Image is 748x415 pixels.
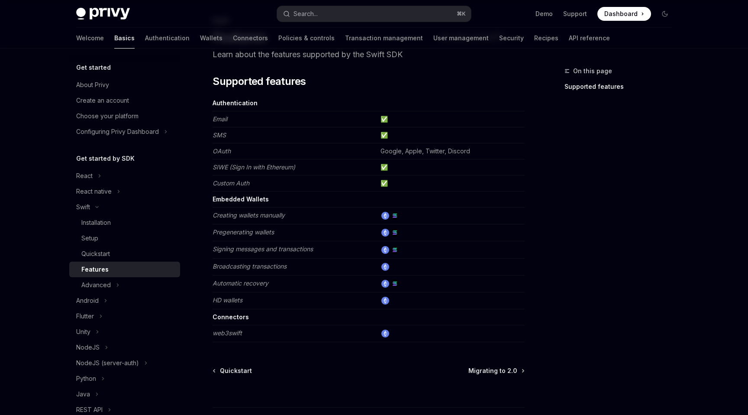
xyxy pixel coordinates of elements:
a: Wallets [200,28,222,49]
strong: Authentication [213,99,258,107]
div: Features [81,264,109,275]
em: web3swift [213,329,242,337]
a: Authentication [145,28,190,49]
div: About Privy [76,80,109,90]
td: Google, Apple, Twitter, Discord [377,143,525,159]
span: Dashboard [604,10,638,18]
a: Basics [114,28,135,49]
div: React [76,171,93,181]
div: Installation [81,217,111,228]
a: Support [563,10,587,18]
em: SIWE (Sign In with Ethereum) [213,163,295,171]
a: Welcome [76,28,104,49]
img: ethereum.png [381,263,389,271]
em: Pregenerating wallets [213,228,274,236]
img: ethereum.png [381,297,389,305]
img: ethereum.png [381,229,389,237]
a: API reference [569,28,610,49]
div: Search... [293,9,318,19]
em: OAuth [213,147,231,155]
em: Signing messages and transactions [213,245,313,253]
img: solana.png [391,246,399,254]
div: Advanced [81,280,111,290]
div: Java [76,389,90,399]
td: ✅ [377,127,525,143]
em: Custom Auth [213,179,249,187]
div: Android [76,295,99,306]
div: Quickstart [81,249,110,259]
strong: Embedded Wallets [213,195,269,203]
a: Supported features [564,80,679,94]
img: dark logo [76,8,130,20]
a: Dashboard [597,7,651,21]
div: Setup [81,233,98,243]
em: Creating wallets manually [213,211,285,219]
a: Create an account [69,93,180,108]
td: ✅ [377,175,525,191]
div: Choose your platform [76,111,139,121]
a: Connectors [233,28,268,49]
a: Security [499,28,524,49]
a: Recipes [534,28,558,49]
em: Email [213,115,227,123]
span: On this page [573,66,612,76]
a: Setup [69,230,180,246]
a: User management [433,28,489,49]
em: Automatic recovery [213,279,268,287]
em: SMS [213,131,226,139]
button: Search...⌘K [277,6,471,22]
a: Choose your platform [69,108,180,124]
div: React native [76,186,112,197]
span: ⌘ K [457,10,466,17]
a: Transaction management [345,28,423,49]
img: ethereum.png [381,330,389,337]
div: Unity [76,327,90,337]
h5: Get started [76,62,111,73]
div: NodeJS [76,342,100,353]
td: ✅ [377,111,525,127]
a: Installation [69,215,180,230]
button: Toggle dark mode [658,7,672,21]
em: Broadcasting transactions [213,263,287,270]
img: ethereum.png [381,280,389,288]
div: Swift [76,202,90,212]
h5: Get started by SDK [76,153,135,164]
div: Flutter [76,311,94,321]
a: Quickstart [213,366,252,375]
span: Migrating to 2.0 [468,366,517,375]
strong: Connectors [213,313,249,321]
a: Policies & controls [278,28,335,49]
img: ethereum.png [381,246,389,254]
td: ✅ [377,159,525,175]
div: Create an account [76,95,129,106]
div: REST API [76,405,103,415]
span: Supported features [213,75,306,88]
a: Migrating to 2.0 [468,366,524,375]
div: Python [76,373,96,384]
div: Configuring Privy Dashboard [76,126,159,137]
img: solana.png [391,229,399,237]
a: Demo [535,10,553,18]
a: Features [69,262,180,277]
img: ethereum.png [381,212,389,220]
img: solana.png [391,280,399,288]
img: solana.png [391,212,399,220]
span: Quickstart [220,366,252,375]
p: Learn about the features supported by the Swift SDK [213,49,525,61]
a: Quickstart [69,246,180,262]
em: HD wallets [213,296,242,304]
a: About Privy [69,77,180,93]
div: NodeJS (server-auth) [76,358,139,368]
